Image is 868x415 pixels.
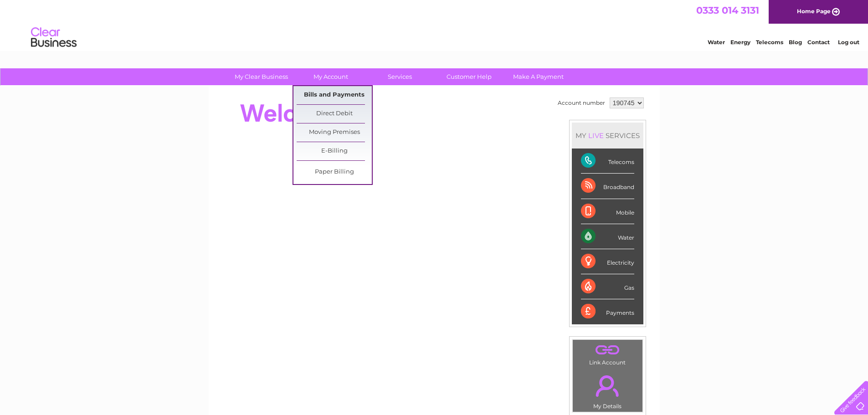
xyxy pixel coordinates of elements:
[756,39,783,46] a: Telecoms
[708,39,725,46] a: Water
[297,86,372,104] a: Bills and Payments
[224,68,299,85] a: My Clear Business
[696,5,759,16] a: 0333 014 3131
[297,142,372,160] a: E-Billing
[581,299,634,324] div: Payments
[586,131,606,140] div: LIVE
[297,163,372,181] a: Paper Billing
[362,68,437,85] a: Services
[789,39,802,46] a: Blog
[297,123,372,142] a: Moving Premises
[501,68,576,85] a: Make A Payment
[807,39,830,46] a: Contact
[581,174,634,199] div: Broadband
[297,105,372,123] a: Direct Debit
[581,149,634,174] div: Telecoms
[575,342,640,358] a: .
[555,95,607,111] td: Account number
[219,5,650,44] div: Clear Business is a trading name of Verastar Limited (registered in [GEOGRAPHIC_DATA] No. 3667643...
[838,39,859,46] a: Log out
[572,339,643,368] td: Link Account
[572,368,643,412] td: My Details
[575,370,640,402] a: .
[730,39,750,46] a: Energy
[31,24,77,51] img: logo.png
[581,199,634,224] div: Mobile
[581,249,634,274] div: Electricity
[431,68,507,85] a: Customer Help
[581,274,634,299] div: Gas
[581,224,634,249] div: Water
[572,123,643,149] div: MY SERVICES
[293,68,368,85] a: My Account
